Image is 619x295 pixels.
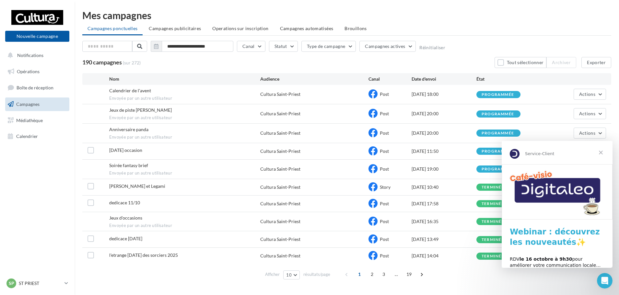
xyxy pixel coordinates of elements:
[109,236,142,241] span: dedicace 04/10/25
[260,184,300,190] div: Cultura Saint-Priest
[380,236,389,242] span: Post
[482,112,514,116] div: programmée
[301,41,356,52] button: Type de campagne
[82,59,122,66] span: 190 campagnes
[354,269,365,279] span: 1
[502,141,613,268] iframe: Intercom live chat message
[265,271,280,278] span: Afficher
[380,148,389,154] span: Post
[574,128,606,139] button: Actions
[237,41,265,52] button: Canal
[412,76,476,82] div: Date d'envoi
[109,200,140,205] span: dedicace 11/10
[109,76,261,82] div: Nom
[412,236,476,243] div: [DATE] 13:49
[4,97,71,111] a: Campagnes
[574,89,606,100] button: Actions
[260,253,300,259] div: Cultura Saint-Priest
[546,57,576,68] button: Archiver
[109,96,261,101] span: Envoyée par un autre utilisateur
[283,270,300,279] button: 10
[8,115,103,134] div: RDV pour améliorer votre communication locale… et attirer plus de clients !
[109,147,142,153] span: samedi 11/10 occasion
[303,271,330,278] span: résultats/page
[109,88,151,93] span: Calendrier de l'avent
[412,130,476,136] div: [DATE] 20:00
[482,167,514,171] div: programmée
[579,91,595,97] span: Actions
[412,91,476,97] div: [DATE] 18:00
[482,93,514,97] div: programmée
[19,280,62,287] p: ST PRIEST
[260,200,300,207] div: Cultura Saint-Priest
[482,185,504,189] div: terminée
[4,65,71,78] a: Opérations
[17,52,43,58] span: Notifications
[82,10,611,20] div: Mes campagnes
[365,43,405,49] span: Campagnes actives
[4,130,71,143] a: Calendrier
[412,166,476,172] div: [DATE] 19:00
[18,116,71,121] b: le 16 octobre à 9h30
[5,31,69,42] button: Nouvelle campagne
[109,252,178,258] span: l'etrange noel des sorciers 2025
[109,170,261,176] span: Envoyée par un autre utilisateur
[476,76,541,82] div: État
[581,57,611,68] button: Exporter
[260,236,300,243] div: Cultura Saint-Priest
[260,166,300,172] div: Cultura Saint-Priest
[260,218,300,225] div: Cultura Saint-Priest
[412,200,476,207] div: [DATE] 17:58
[482,202,504,206] div: terminée
[149,26,201,31] span: Campagnes publicitaires
[482,254,504,258] div: terminée
[359,41,416,52] button: Campagnes actives
[109,127,148,132] span: Anniversaire panda
[17,69,40,74] span: Opérations
[16,101,40,107] span: Campagnes
[109,115,261,121] span: Envoyée par un autre utilisateur
[412,218,476,225] div: [DATE] 16:35
[16,133,38,139] span: Calendrier
[495,57,546,68] button: Tout sélectionner
[109,223,261,229] span: Envoyée par un autre utilisateur
[380,253,389,258] span: Post
[260,148,300,154] div: Cultura Saint-Priest
[391,269,402,279] span: ...
[579,130,595,136] span: Actions
[16,117,43,123] span: Médiathèque
[286,272,292,278] span: 10
[412,110,476,117] div: [DATE] 20:00
[260,76,368,82] div: Audience
[380,184,391,190] span: Story
[412,184,476,190] div: [DATE] 10:40
[574,108,606,119] button: Actions
[419,45,445,50] button: Réinitialiser
[4,81,71,95] a: Boîte de réception
[4,114,71,127] a: Médiathèque
[4,49,68,62] button: Notifications
[260,130,300,136] div: Cultura Saint-Priest
[5,277,69,289] a: SP ST PRIEST
[109,107,172,113] span: Jeux de piste Gustave
[404,269,415,279] span: 19
[260,91,300,97] div: Cultura Saint-Priest
[367,269,377,279] span: 2
[597,273,613,289] iframe: Intercom live chat
[380,111,389,116] span: Post
[482,131,514,135] div: programmée
[212,26,268,31] span: Operations sur inscription
[109,134,261,140] span: Envoyée par un autre utilisateur
[380,219,389,224] span: Post
[380,166,389,172] span: Post
[380,201,389,206] span: Post
[380,91,389,97] span: Post
[579,111,595,116] span: Actions
[345,26,367,31] span: Brouillons
[9,280,14,287] span: SP
[109,215,142,221] span: Jeux d'occasions
[379,269,389,279] span: 3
